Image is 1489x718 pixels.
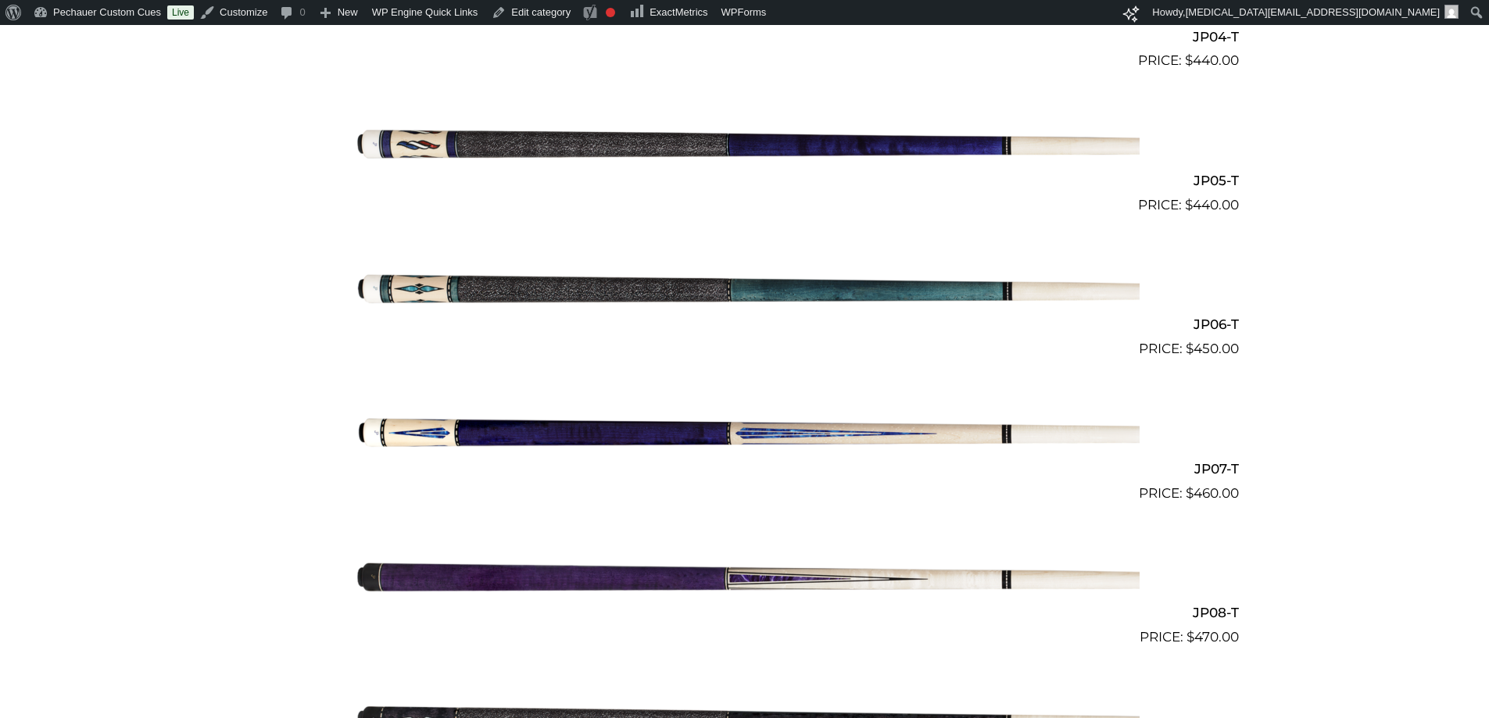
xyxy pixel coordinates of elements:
[1186,485,1239,501] bdi: 460.00
[251,166,1239,195] h2: JP05-T
[1185,197,1193,213] span: $
[251,77,1239,215] a: JP05-T $440.00
[350,366,1140,497] img: JP07-T
[251,598,1239,627] h2: JP08-T
[1185,52,1239,68] bdi: 440.00
[650,6,707,18] span: ExactMetrics
[350,510,1140,641] img: JP08-T
[1187,629,1239,645] bdi: 470.00
[1186,341,1194,356] span: $
[251,510,1239,648] a: JP08-T $470.00
[606,8,615,17] div: Focus keyphrase not set
[167,5,194,20] a: Live
[1186,341,1239,356] bdi: 450.00
[251,310,1239,339] h2: JP06-T
[1186,485,1194,501] span: $
[350,222,1140,353] img: JP06-T
[1187,629,1194,645] span: $
[1185,52,1193,68] span: $
[251,366,1239,503] a: JP07-T $460.00
[350,77,1140,209] img: JP05-T
[251,454,1239,483] h2: JP07-T
[251,22,1239,51] h2: JP04-T
[251,222,1239,359] a: JP06-T $450.00
[1186,6,1440,18] span: [MEDICAL_DATA][EMAIL_ADDRESS][DOMAIN_NAME]
[1185,197,1239,213] bdi: 440.00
